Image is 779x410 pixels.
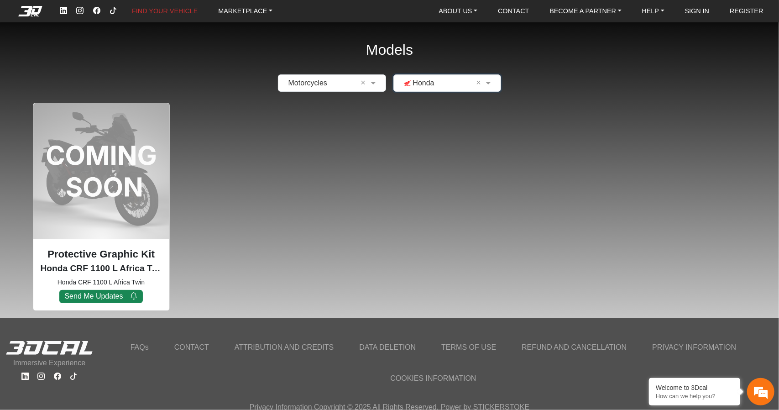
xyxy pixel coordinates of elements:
a: CONTACT [494,4,533,18]
a: BECOME A PARTNER [546,4,625,18]
p: Protective Graphic Kit [41,247,162,262]
a: MARKETPLACE [214,4,276,18]
div: Honda CRF 1100 L Africa Twin [33,103,170,311]
a: HELP [638,4,668,18]
a: PRIVACY INFORMATION [647,339,742,356]
p: How can we help you? [656,393,733,399]
a: REFUND AND CANCELLATION [516,339,632,356]
div: Welcome to 3Dcal [656,384,733,391]
button: Send Me Updates [59,290,143,303]
h2: Models [366,29,413,71]
small: Honda CRF 1100 L Africa Twin [41,278,162,287]
a: FAQs [125,339,154,356]
a: COOKIES INFORMATION [385,370,481,387]
a: CONTACT [169,339,214,356]
span: Clean Field [361,78,369,89]
span: Clean Field [476,78,484,89]
a: DATA DELETION [354,339,421,356]
a: ABOUT US [435,4,481,18]
a: TERMS OF USE [436,339,502,356]
p: Immersive Experience [5,357,93,368]
a: SIGN IN [681,4,713,18]
a: ATTRIBUTION AND CREDITS [229,339,340,356]
a: FIND YOUR VEHICLE [128,4,201,18]
a: REGISTER [726,4,767,18]
p: Honda CRF 1100 L Africa Twin (COMING SOON) (2020-2024) [41,262,162,275]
